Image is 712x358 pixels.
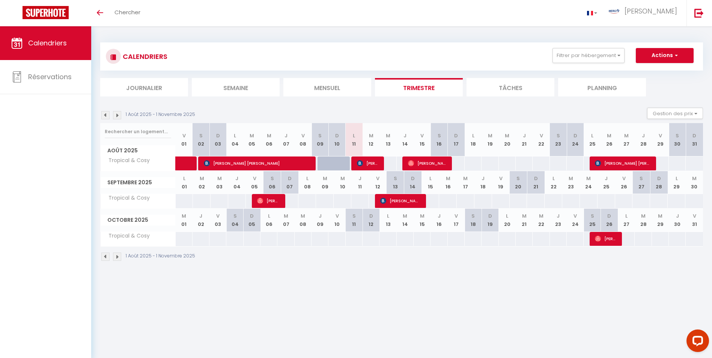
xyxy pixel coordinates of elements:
[510,171,527,194] th: 20
[429,175,432,182] abbr: L
[235,175,238,182] abbr: J
[199,212,202,220] abbr: J
[625,6,677,16] span: [PERSON_NAME]
[539,212,543,220] abbr: M
[527,171,545,194] th: 21
[414,123,431,156] th: 15
[534,175,538,182] abbr: D
[550,123,567,156] th: 23
[387,212,389,220] abbr: L
[352,212,356,220] abbr: S
[567,209,584,232] th: 24
[558,78,646,96] li: Planning
[363,209,379,232] th: 12
[126,253,195,260] p: 1 Août 2025 - 1 Novembre 2025
[301,212,305,220] abbr: M
[199,132,203,139] abbr: S
[284,212,288,220] abbr: M
[228,171,246,194] th: 04
[586,175,591,182] abbr: M
[482,209,498,232] th: 19
[408,156,447,170] span: [PERSON_NAME]
[574,132,577,139] abbr: D
[652,123,669,156] th: 29
[233,212,237,220] abbr: S
[334,171,351,194] th: 10
[340,175,345,182] abbr: M
[375,78,463,96] li: Trimestre
[404,171,421,194] th: 14
[209,123,226,156] th: 03
[260,123,277,156] th: 06
[101,215,175,226] span: Octobre 2025
[102,156,152,165] span: Tropical & Cosy
[605,175,608,182] abbr: J
[438,132,441,139] abbr: S
[312,209,328,232] th: 09
[686,209,703,232] th: 31
[676,212,679,220] abbr: J
[455,212,458,220] abbr: V
[204,156,311,170] span: [PERSON_NAME] [PERSON_NAME]
[618,209,635,232] th: 27
[250,212,254,220] abbr: D
[268,212,270,220] abbr: L
[615,171,633,194] th: 26
[492,171,510,194] th: 19
[448,209,465,232] th: 17
[363,123,379,156] th: 12
[567,123,584,156] th: 24
[28,72,72,81] span: Réservations
[488,212,492,220] abbr: D
[580,171,598,194] th: 24
[346,123,363,156] th: 11
[506,212,508,220] abbr: L
[694,8,704,18] img: logout
[114,8,140,16] span: Chercher
[516,123,533,156] th: 21
[552,175,555,182] abbr: L
[693,212,696,220] abbr: V
[622,175,626,182] abbr: V
[669,209,686,232] th: 30
[387,171,404,194] th: 13
[100,78,188,96] li: Journalier
[482,123,498,156] th: 19
[183,175,185,182] abbr: L
[369,132,373,139] abbr: M
[467,78,554,96] li: Tâches
[403,132,406,139] abbr: J
[692,132,696,139] abbr: D
[540,132,543,139] abbr: V
[357,156,379,170] span: [PERSON_NAME]
[516,175,520,182] abbr: S
[403,212,407,220] abbr: M
[523,132,526,139] abbr: J
[545,171,562,194] th: 22
[632,171,650,194] th: 27
[246,171,263,194] th: 05
[686,123,703,156] th: 31
[584,123,601,156] th: 25
[420,212,424,220] abbr: M
[552,48,625,63] button: Filtrer par hébergement
[598,171,615,194] th: 25
[283,78,371,96] li: Mensuel
[250,132,254,139] abbr: M
[102,194,152,202] span: Tropical & Cosy
[635,209,652,232] th: 28
[102,232,152,240] span: Tropical & Cosy
[397,209,414,232] th: 14
[569,175,573,182] abbr: M
[234,132,236,139] abbr: L
[601,209,618,232] th: 26
[301,132,305,139] abbr: V
[574,212,577,220] abbr: V
[316,171,334,194] th: 09
[640,175,643,182] abbr: S
[474,171,492,194] th: 18
[650,171,668,194] th: 28
[193,171,211,194] th: 02
[209,209,226,232] th: 03
[288,175,292,182] abbr: D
